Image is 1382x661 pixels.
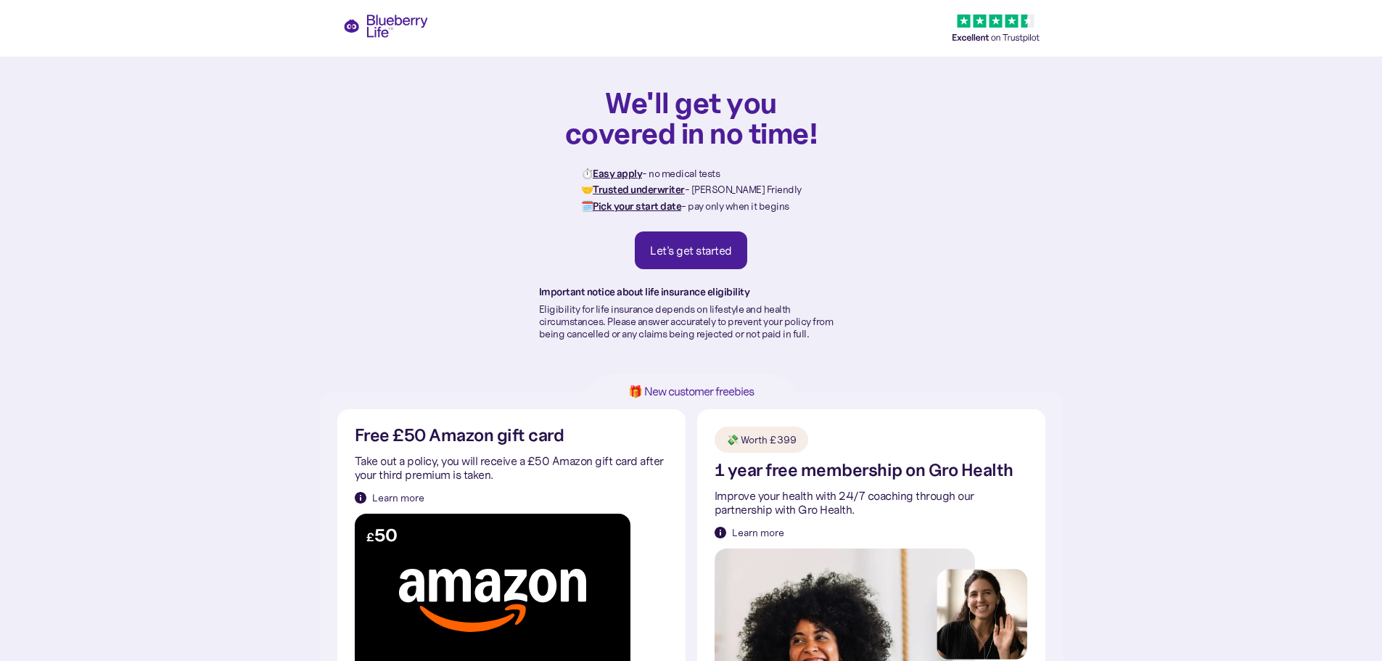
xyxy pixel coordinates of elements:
h1: We'll get you covered in no time! [564,87,818,148]
p: Eligibility for life insurance depends on lifestyle and health circumstances. Please answer accur... [539,303,844,340]
h2: Free £50 Amazon gift card [355,427,564,445]
h1: 🎁 New customer freebies [606,385,777,398]
a: Learn more [715,525,784,540]
p: ⏱️ - no medical tests 🤝 - [PERSON_NAME] Friendly 🗓️ - pay only when it begins [581,165,802,214]
a: Let's get started [635,231,747,269]
div: Let's get started [650,243,732,258]
strong: Trusted underwriter [593,183,685,196]
a: Learn more [355,490,424,505]
strong: Easy apply [593,167,642,180]
div: Learn more [732,525,784,540]
div: Learn more [372,490,424,505]
strong: Pick your start date [593,200,681,213]
h2: 1 year free membership on Gro Health [715,461,1013,480]
div: 💸 Worth £399 [726,432,797,447]
p: Take out a policy, you will receive a £50 Amazon gift card after your third premium is taken. [355,454,668,482]
strong: Important notice about life insurance eligibility [539,285,750,298]
p: Improve your health with 24/7 coaching through our partnership with Gro Health. [715,489,1028,517]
